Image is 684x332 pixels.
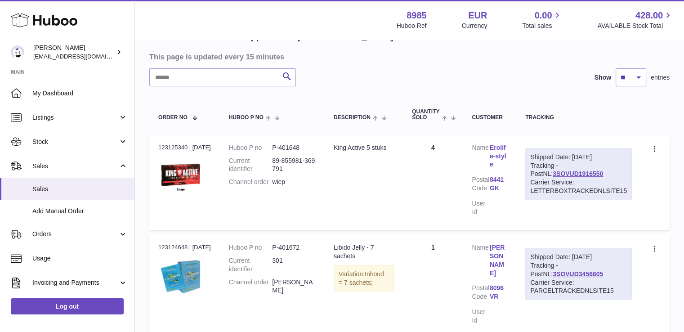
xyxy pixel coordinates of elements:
span: Order No [158,115,188,121]
td: 4 [403,135,463,230]
a: Erolife-style [490,144,507,169]
div: Tracking - PostNL: [525,248,632,300]
a: 8441 GK [490,175,507,193]
span: Add Manual Order [32,207,128,215]
span: Huboo P no [229,115,264,121]
h3: This page is updated every 15 minutes [149,52,667,62]
dt: Channel order [229,278,273,295]
span: My Dashboard [32,89,128,98]
a: Log out [11,298,124,314]
dd: P-401648 [272,144,316,152]
span: Total sales [522,22,562,30]
span: Sales [32,185,128,193]
dt: Huboo P no [229,144,273,152]
img: info@dehaanlifestyle.nl [11,45,24,59]
span: Description [334,115,371,121]
a: 8096 VR [490,284,507,301]
dd: wiep [272,178,316,186]
a: 3SOVUD3456605 [553,270,603,278]
div: [PERSON_NAME] [33,44,114,61]
dd: P-401672 [272,243,316,252]
div: Currency [462,22,487,30]
strong: 8985 [407,9,427,22]
span: Orders [32,230,118,238]
span: Invoicing and Payments [32,278,118,287]
div: King Active 5 stuks [334,144,394,152]
div: 123124648 | [DATE] [158,243,211,251]
a: 428.00 AVAILABLE Stock Total [597,9,673,30]
dt: Huboo P no [229,243,273,252]
div: Carrier Service: LETTERBOXTRACKEDNLSITE15 [530,178,627,195]
label: Show [595,73,611,82]
dd: [PERSON_NAME] [272,278,316,295]
dt: Current identifier [229,256,273,274]
span: Stock [32,138,118,146]
dt: User Id [472,308,489,325]
img: 301_1.jpg [158,254,203,299]
span: Sales [32,162,118,170]
div: Tracking [525,115,632,121]
div: Shipped Date: [DATE] [530,253,627,261]
dt: Current identifier [229,157,273,174]
div: Shipped Date: [DATE] [530,153,627,162]
a: [PERSON_NAME] [490,243,507,278]
a: 0.00 Total sales [522,9,562,30]
div: Tracking - PostNL: [525,148,632,200]
div: Customer [472,115,507,121]
dt: Name [472,144,489,171]
span: Usage [32,254,128,263]
div: Huboo Ref [397,22,427,30]
span: 428.00 [635,9,663,22]
dd: 301 [272,256,316,274]
span: entries [651,73,670,82]
span: [EMAIL_ADDRESS][DOMAIN_NAME] [33,53,132,60]
span: 0.00 [535,9,552,22]
div: Variation: [334,265,394,292]
span: AVAILABLE Stock Total [597,22,673,30]
div: Libido Jelly - 7 sachets [334,243,394,260]
img: king-active-king-active-5-capules.jpg [158,154,203,196]
dt: Postal Code [472,284,489,303]
strong: EUR [468,9,487,22]
div: 123125340 | [DATE] [158,144,211,152]
dd: 89-855981-369791 [272,157,316,174]
span: Inhoud = 7 sachets; [339,270,384,286]
div: Carrier Service: PARCELTRACKEDNLSITE15 [530,278,627,296]
span: Quantity Sold [412,109,440,121]
span: Listings [32,113,118,122]
dt: Postal Code [472,175,489,195]
dt: Channel order [229,178,273,186]
dt: Name [472,243,489,280]
a: 3SOVUD1916550 [553,170,603,177]
dt: User Id [472,199,489,216]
